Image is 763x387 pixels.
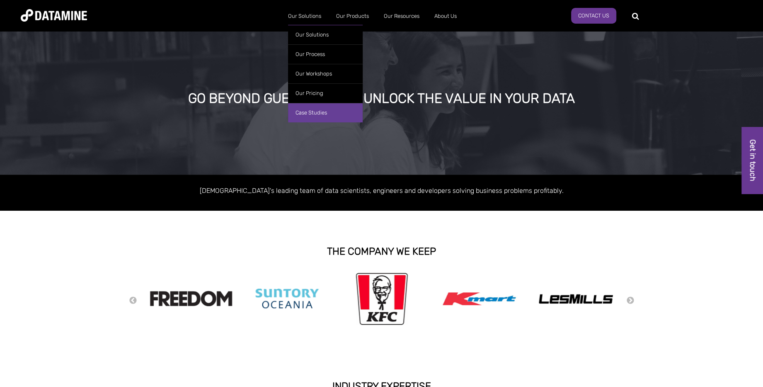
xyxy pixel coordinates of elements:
button: Next [626,296,635,305]
a: Case Studies [288,103,363,122]
img: Les Mills Logo [534,291,617,306]
button: Previous [129,296,137,305]
img: Freedom logo [150,291,233,306]
a: Our Products [329,5,376,27]
img: kfc [356,271,408,326]
strong: THE COMPANY WE KEEP [327,246,436,257]
a: Our Process [288,44,363,64]
a: Our Workshops [288,64,363,83]
img: Datamine [21,9,87,22]
a: Our Pricing [288,83,363,103]
p: [DEMOGRAPHIC_DATA]'s leading team of data scientists, engineers and developers solving business p... [145,185,618,196]
img: Suntory Oceania [246,275,329,322]
a: Our Solutions [281,5,329,27]
a: Get in touch [742,127,763,194]
div: GO BEYOND GUESSWORK TO UNLOCK THE VALUE IN YOUR DATA [87,91,676,106]
a: About Us [427,5,464,27]
a: Our Resources [376,5,427,27]
a: Our Solutions [288,25,363,44]
img: Kmart logo [438,274,521,324]
a: Contact us [571,8,616,24]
